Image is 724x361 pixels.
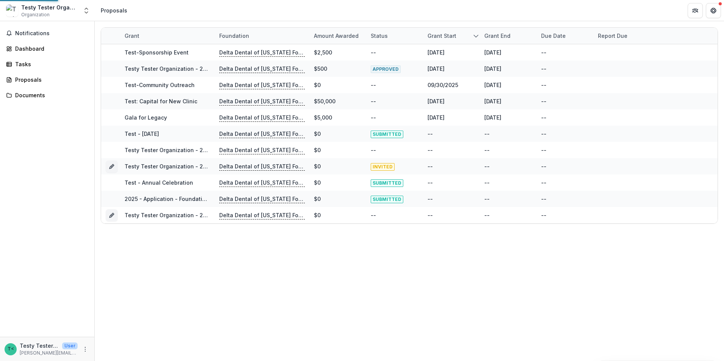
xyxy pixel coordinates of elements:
div: Report Due [593,32,632,40]
div: [DATE] [428,65,445,73]
button: More [81,345,90,354]
button: Open entity switcher [81,3,92,18]
a: Test - Annual Celebration [125,179,193,186]
div: [DATE] [484,97,501,105]
div: -- [428,146,433,154]
div: Grant start [423,28,480,44]
nav: breadcrumb [98,5,130,16]
button: Grant 6de3a27f-5e0c-4233-b3d4-80207a102c0e [106,209,118,221]
div: -- [428,162,433,170]
div: -- [371,48,376,56]
div: Amount awarded [309,32,363,40]
div: $0 [314,211,321,219]
div: Tasks [15,60,85,68]
a: Testy Tester Organization - 2025 - Matching Dollar Program Request Form [125,65,321,72]
div: -- [541,97,546,105]
div: Amount awarded [309,28,366,44]
p: [PERSON_NAME][EMAIL_ADDRESS][DOMAIN_NAME] [20,350,78,356]
div: Grant end [480,32,515,40]
p: Testy Tester <[PERSON_NAME][EMAIL_ADDRESS][DOMAIN_NAME]> <[PERSON_NAME][DOMAIN_NAME][EMAIL_ADDRES... [20,342,59,350]
span: Notifications [15,30,88,37]
span: INVITED [371,163,395,171]
a: Dashboard [3,42,91,55]
p: Delta Dental of [US_STATE] Foundation & Community Giving [219,65,305,73]
button: Get Help [706,3,721,18]
div: [DATE] [428,48,445,56]
a: Test - [DATE] [125,131,159,137]
div: Report Due [593,28,650,44]
p: Delta Dental of [US_STATE] Foundation & Community Giving [219,81,305,89]
div: Grant end [480,28,537,44]
div: -- [541,114,546,121]
div: [DATE] [484,81,501,89]
div: Due Date [537,28,593,44]
div: -- [541,81,546,89]
div: -- [371,211,376,219]
div: [DATE] [484,65,501,73]
div: Proposals [15,76,85,84]
button: Grant 0078cc30-064e-4989-8fcf-69c72c3caf23 [106,160,118,173]
span: Organization [21,11,50,18]
a: Test: Capital for New Clinic [125,98,197,104]
div: $0 [314,130,321,138]
div: [DATE] [428,114,445,121]
div: $0 [314,81,321,89]
div: $500 [314,65,327,73]
div: Status [366,28,423,44]
div: -- [541,179,546,187]
span: APPROVED [371,65,401,73]
a: Tasks [3,58,91,70]
div: -- [428,130,433,138]
p: Delta Dental of [US_STATE] Foundation & Community Giving [219,179,305,187]
div: -- [541,195,546,203]
div: Testy Tester Organization [21,3,78,11]
div: [DATE] [484,48,501,56]
div: $0 [314,195,321,203]
div: -- [541,162,546,170]
img: Testy Tester Organization [6,5,18,17]
div: Foundation [215,28,309,44]
p: Delta Dental of [US_STATE] Foundation & Community Giving [219,211,305,219]
div: -- [428,211,433,219]
a: Testy Tester Organization - 2025 - Inquiry Form [125,147,251,153]
p: User [62,342,78,349]
p: Delta Dental of [US_STATE] Foundation & Community Giving [219,162,305,171]
div: $0 [314,146,321,154]
p: Delta Dental of [US_STATE] Foundation & Community Giving [219,130,305,138]
div: -- [371,146,376,154]
p: Delta Dental of [US_STATE] Foundation & Community Giving [219,48,305,57]
p: Delta Dental of [US_STATE] Foundation & Community Giving [219,146,305,154]
div: -- [541,130,546,138]
div: Due Date [537,32,570,40]
div: -- [484,211,490,219]
div: [DATE] [428,97,445,105]
div: [DATE] [484,114,501,121]
svg: sorted descending [473,33,479,39]
div: Status [366,32,392,40]
div: Testy Tester <annessa.hicks12@gmail.com> <annessa.hicks12@gmail.com> [8,347,14,352]
div: Grant [120,28,215,44]
div: -- [428,195,433,203]
div: -- [371,81,376,89]
button: Partners [688,3,703,18]
p: Delta Dental of [US_STATE] Foundation & Community Giving [219,97,305,106]
div: -- [541,65,546,73]
div: Proposals [101,6,127,14]
span: SUBMITTED [371,131,403,138]
a: Testy Tester Organization - 2025 - Application - Community Impact Grant (updated) [125,163,347,170]
div: -- [541,211,546,219]
div: -- [484,179,490,187]
div: $0 [314,162,321,170]
a: Test-Sponsorship Event [125,49,189,56]
a: 2025 - Application - Foundation Grant [125,196,225,202]
p: Delta Dental of [US_STATE] Foundation & Community Giving [219,195,305,203]
div: -- [484,146,490,154]
div: -- [371,114,376,121]
div: $0 [314,179,321,187]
